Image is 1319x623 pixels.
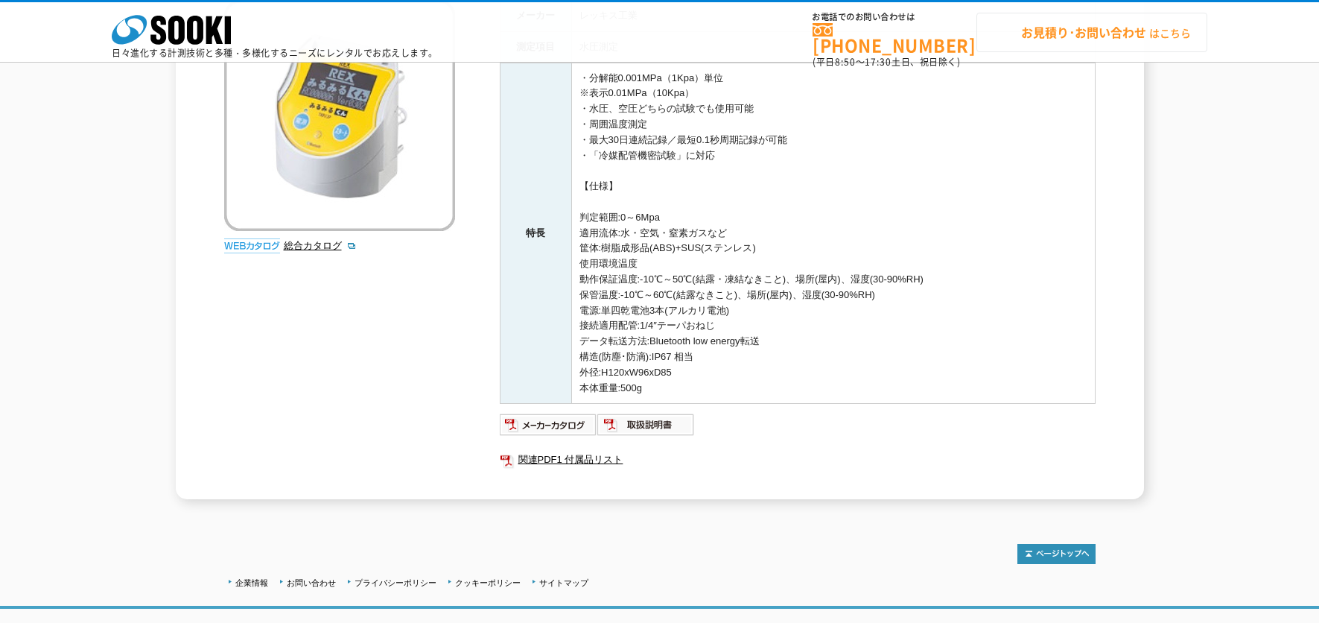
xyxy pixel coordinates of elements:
[865,55,891,69] span: 17:30
[112,48,438,57] p: 日々進化する計測技術と多種・多様化するニーズにレンタルでお応えします。
[1017,544,1096,564] img: トップページへ
[597,423,695,434] a: 取扱説明書
[235,578,268,587] a: 企業情報
[287,578,336,587] a: お問い合わせ
[500,63,571,404] th: 特長
[500,413,597,437] img: メーカーカタログ
[455,578,521,587] a: クッキーポリシー
[224,238,280,253] img: webカタログ
[1021,23,1146,41] strong: お見積り･お問い合わせ
[597,413,695,437] img: 取扱説明書
[284,240,357,251] a: 総合カタログ
[813,23,976,54] a: [PHONE_NUMBER]
[539,578,588,587] a: サイトマップ
[813,13,976,22] span: お電話でのお問い合わせは
[500,450,1096,469] a: 関連PDF1 付属品リスト
[991,22,1191,44] span: はこちら
[976,13,1207,52] a: お見積り･お問い合わせはこちら
[571,63,1095,404] td: ・分解能0.001MPa（1Kpa）単位 ※表示0.01MPa（10Kpa） ・水圧、空圧どちらの試験でも使用可能 ・周囲温度測定 ・最大30日連続記録／最短0.1秒周期記録が可能 ・「冷媒配管...
[355,578,436,587] a: プライバシーポリシー
[835,55,856,69] span: 8:50
[500,423,597,434] a: メーカーカタログ
[813,55,960,69] span: (平日 ～ 土日、祝日除く)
